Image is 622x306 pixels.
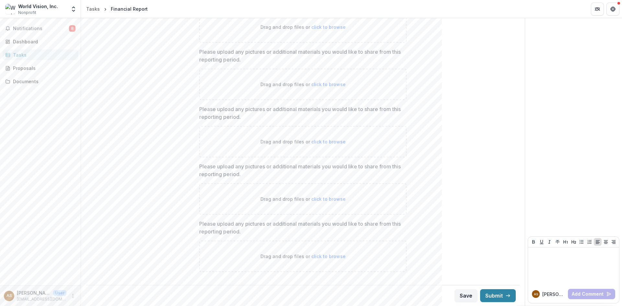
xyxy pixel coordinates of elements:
[554,238,561,246] button: Strike
[534,293,538,296] div: Alan Shiffer
[69,25,75,32] span: 8
[17,296,66,302] p: [EMAIL_ADDRESS][DOMAIN_NAME]
[3,36,78,47] a: Dashboard
[562,238,570,246] button: Heading 1
[18,3,58,10] div: World Vision, Inc.
[260,196,346,202] p: Drag and drop files or
[84,4,150,14] nav: breadcrumb
[111,6,148,12] div: Financial Report
[53,290,66,296] p: User
[3,63,78,74] a: Proposals
[13,38,73,45] div: Dashboard
[69,292,77,300] button: More
[311,24,346,30] span: click to browse
[538,238,546,246] button: Underline
[570,238,578,246] button: Heading 2
[6,294,12,298] div: Alan Shiffer
[606,3,619,16] button: Get Help
[13,26,69,31] span: Notifications
[594,238,602,246] button: Align Left
[13,65,73,72] div: Proposals
[311,139,346,144] span: click to browse
[455,289,478,302] button: Save
[546,238,553,246] button: Italicize
[3,23,78,34] button: Notifications8
[311,254,346,259] span: click to browse
[530,238,537,246] button: Bold
[260,81,346,88] p: Drag and drop files or
[260,138,346,145] p: Drag and drop files or
[586,238,593,246] button: Ordered List
[199,220,403,235] p: Please upload any pictures or additional materials you would like to share from this reporting pe...
[199,48,403,63] p: Please upload any pictures or additional materials you would like to share from this reporting pe...
[602,238,610,246] button: Align Center
[5,4,16,14] img: World Vision, Inc.
[260,253,346,260] p: Drag and drop files or
[542,291,565,298] p: [PERSON_NAME]
[3,76,78,87] a: Documents
[480,289,516,302] button: Submit
[610,238,617,246] button: Align Right
[591,3,604,16] button: Partners
[17,289,51,296] p: [PERSON_NAME]
[311,196,346,202] span: click to browse
[13,51,73,58] div: Tasks
[260,24,346,30] p: Drag and drop files or
[86,6,100,12] div: Tasks
[18,10,36,16] span: Nonprofit
[311,82,346,87] span: click to browse
[578,238,585,246] button: Bullet List
[568,289,615,299] button: Add Comment
[84,4,102,14] a: Tasks
[13,78,73,85] div: Documents
[199,105,403,121] p: Please upload any pictures or additional materials you would like to share from this reporting pe...
[199,163,403,178] p: Please upload any pictures or additional materials you would like to share from this reporting pe...
[69,3,78,16] button: Open entity switcher
[3,50,78,60] a: Tasks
